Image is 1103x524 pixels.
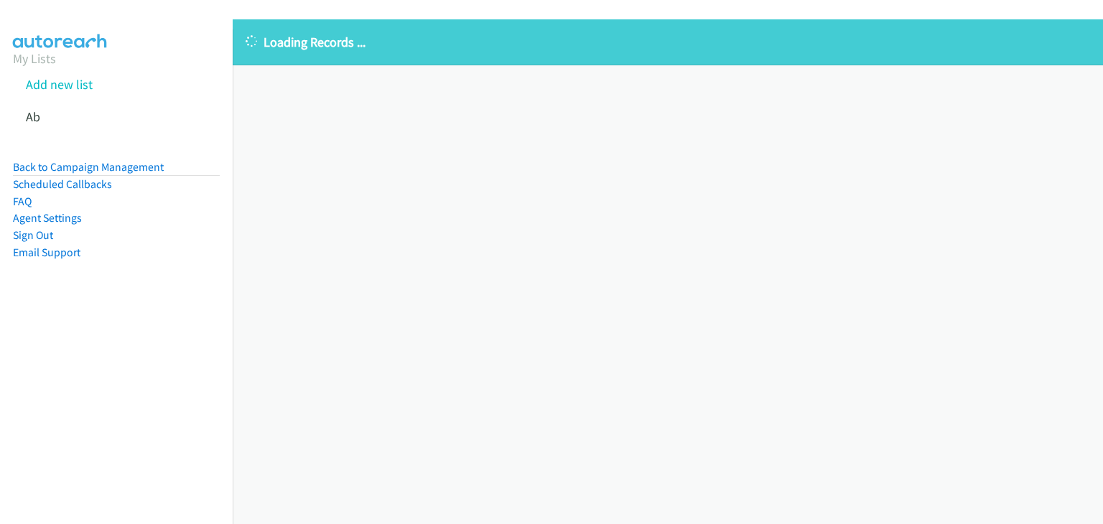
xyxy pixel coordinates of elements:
a: Scheduled Callbacks [13,177,112,191]
p: Loading Records ... [246,32,1090,52]
a: Add new list [26,76,93,93]
a: My Lists [13,50,56,67]
a: Ab [26,108,40,125]
a: Back to Campaign Management [13,160,164,174]
a: FAQ [13,195,32,208]
a: Sign Out [13,228,53,242]
a: Agent Settings [13,211,82,225]
a: Email Support [13,245,80,259]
